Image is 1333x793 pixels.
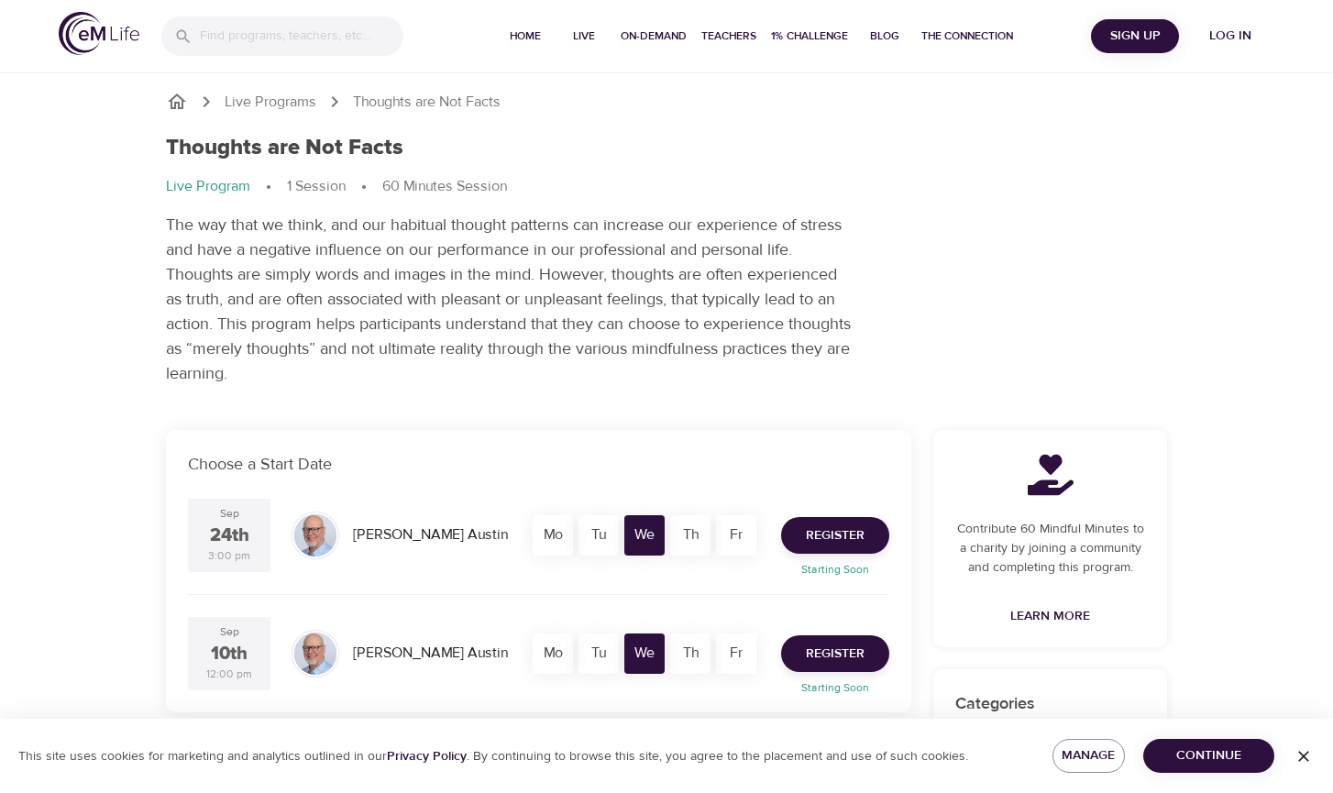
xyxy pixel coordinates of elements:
div: 3:00 pm [208,548,250,564]
span: Blog [863,27,907,46]
div: 10th [211,641,248,667]
div: Mo [533,633,573,674]
input: Find programs, teachers, etc... [200,17,403,56]
a: Live Programs [225,92,316,113]
span: The Connection [921,27,1013,46]
div: We [624,515,665,556]
a: Privacy Policy [387,748,467,765]
p: The way that we think, and our habitual thought patterns can increase our experience of stress an... [166,213,854,386]
div: Th [670,633,711,674]
div: Tu [578,633,619,674]
p: 60 Minutes Session [382,176,507,197]
button: Log in [1186,19,1274,53]
span: Continue [1158,744,1260,767]
p: Live Program [166,176,250,197]
div: Sep [220,624,239,640]
span: Teachers [701,27,756,46]
span: 1% Challenge [771,27,848,46]
div: 24th [210,523,249,549]
div: [PERSON_NAME] Austin [346,517,515,553]
a: Learn More [1003,600,1097,633]
span: Log in [1194,25,1267,48]
span: Manage [1067,744,1111,767]
div: [PERSON_NAME] Austin [346,635,515,671]
p: 1 Session [287,176,346,197]
p: Contribute 60 Mindful Minutes to a charity by joining a community and completing this program. [955,520,1145,578]
p: Choose a Start Date [188,452,889,477]
nav: breadcrumb [166,91,1167,113]
div: Tu [578,515,619,556]
h1: Thoughts are Not Facts [166,135,403,161]
div: Fr [716,633,756,674]
div: Fr [716,515,756,556]
p: Thoughts are Not Facts [353,92,501,113]
img: logo [59,12,139,55]
span: On-Demand [621,27,687,46]
div: 12:00 pm [206,666,252,682]
div: We [624,633,665,674]
div: Sep [220,506,239,522]
nav: breadcrumb [166,176,1167,198]
div: Mo [533,515,573,556]
span: Live [562,27,606,46]
button: Manage [1052,739,1126,773]
p: Starting Soon [770,561,900,578]
span: Learn More [1010,605,1090,628]
p: Categories [955,691,1145,716]
div: Th [670,515,711,556]
span: Home [503,27,547,46]
button: Sign Up [1091,19,1179,53]
span: Register [806,643,865,666]
button: Continue [1143,739,1274,773]
button: Register [781,517,889,554]
p: Starting Soon [770,679,900,696]
button: Register [781,635,889,672]
span: Register [806,524,865,547]
span: Sign Up [1098,25,1172,48]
